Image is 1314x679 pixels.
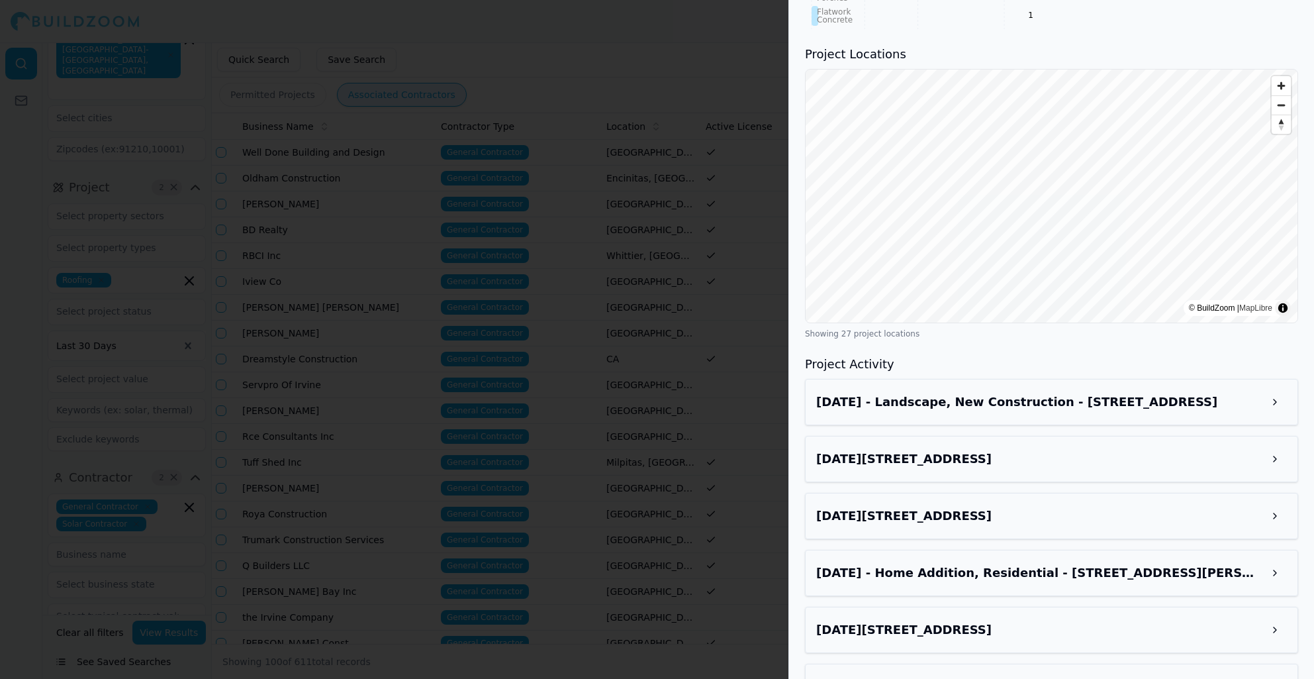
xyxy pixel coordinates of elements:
[816,621,1263,639] h3: Aug 11, 2025 - - 510 Catalina Dr, Newport Beach, CA, 92663
[1275,300,1291,316] summary: Toggle attribution
[805,355,1298,374] h3: Project Activity
[1272,76,1291,95] button: Zoom in
[817,7,851,17] tspan: Flatwork
[1239,303,1272,313] a: MapLibre
[1272,95,1291,115] button: Zoom out
[1028,11,1033,20] text: 1
[1272,115,1291,134] button: Reset bearing to north
[1189,301,1272,315] div: © BuildZoom |
[816,450,1263,468] h3: Aug 24, 2025 - - 510 Catalina Dr, Newport Beach, CA, 92663
[806,70,1297,323] canvas: Map
[816,564,1263,582] h3: Aug 14, 2025 - Home Addition, Residential - 1508 Santiago Dr, Newport Beach, CA, 92660
[805,329,1298,339] div: Showing 27 project locations
[816,393,1263,411] h3: Aug 26, 2025 - Landscape, New Construction - 510 Catalina Dr, Newport Beach, CA, 92663
[817,15,853,25] tspan: Concrete
[805,45,1298,64] h3: Project Locations
[816,507,1263,525] h3: Aug 24, 2025 - - 510 Catalina Dr, Newport Beach, CA, 92663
